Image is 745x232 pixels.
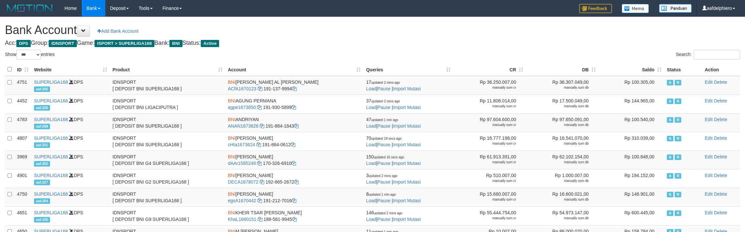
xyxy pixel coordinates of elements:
[714,80,727,85] a: Delete
[714,210,727,215] a: Delete
[228,80,235,85] span: BNI
[526,113,598,132] td: Rp 97.650.091,00
[31,169,110,188] td: DPS
[225,76,364,95] td: [PERSON_NAME] AL [PERSON_NAME] 191-137-9994
[34,161,50,167] span: aaf-202
[292,198,296,203] a: Copy 1912127016 to clipboard
[225,188,364,206] td: [PERSON_NAME] 191-212-7016
[257,105,262,110] a: Copy agpe1673850 to clipboard
[377,161,390,166] a: Pause
[667,210,673,216] span: Active
[110,132,225,151] td: IDNSPORT [ DEPOSIT BNI SUPERLIGA168 ]
[366,123,376,129] a: Load
[453,113,526,132] td: Rp 97.604.600,00
[456,123,516,127] div: manually sum cr
[667,173,673,179] span: Active
[256,142,261,147] a: Copy cHta1673624 to clipboard
[34,86,50,92] span: aaf-205
[528,123,589,127] div: manually sum db
[667,98,673,104] span: Active
[369,193,396,196] span: updated 1 min ago
[34,98,68,103] a: SUPERLIGA168
[366,210,421,222] span: | |
[714,98,727,103] a: Delete
[110,169,225,188] td: IDNSPORT [ DEPOSIT BNI G2 SUPERLIGA168 ]
[257,161,262,166] a: Copy dAAr1585249 to clipboard
[5,50,55,60] label: Show entries
[34,210,68,215] a: SUPERLIGA168
[694,50,740,60] input: Search:
[598,113,664,132] td: Rp 100.540,00
[31,151,110,169] td: DPS
[705,135,713,141] a: Edit
[528,197,589,202] div: manually sum db
[453,132,526,151] td: Rp 16.777.198,00
[371,118,398,122] span: updated 1 min ago
[526,132,598,151] td: Rp 16.541.070,00
[228,161,256,166] a: dAAr1585249
[228,154,235,159] span: BNI
[31,95,110,113] td: DPS
[14,63,31,76] th: ID: activate to sort column ascending
[34,105,50,111] span: aaf-226
[453,151,526,169] td: Rp 61.913.391,00
[93,26,143,37] a: Add Bank Account
[456,197,516,202] div: manually sum cr
[16,50,41,60] select: Showentries
[675,154,681,160] span: Running
[228,179,258,185] a: DECA1678072
[598,151,664,169] td: Rp 100.848,00
[260,179,264,185] a: Copy DECA1678072 to clipboard
[456,160,516,165] div: manually sum cr
[659,4,692,13] img: panduan.png
[228,173,235,178] span: BNI
[393,105,421,110] a: Import Mutasi
[366,105,376,110] a: Load
[31,76,110,95] td: DPS
[110,63,225,76] th: Product: activate to sort column ascending
[366,179,376,185] a: Load
[31,63,110,76] th: Website: activate to sort column ascending
[675,192,681,197] span: Running
[34,198,50,204] span: aaf-204
[393,142,421,147] a: Import Mutasi
[667,117,673,123] span: Active
[705,154,713,159] a: Edit
[31,113,110,132] td: DPS
[110,76,225,95] td: IDNSPORT [ DEPOSIT BNI SUPERLIGA168 ]
[201,40,219,47] span: Active
[258,86,262,91] a: Copy ACfA1670123 to clipboard
[14,113,31,132] td: 4783
[366,135,421,147] span: | |
[225,151,364,169] td: [PERSON_NAME] 170-326-6910
[260,123,264,129] a: Copy ANAN1673628 to clipboard
[371,137,402,140] span: updated 24 secs ago
[377,123,390,129] a: Pause
[366,86,376,91] a: Load
[675,117,681,123] span: Running
[366,217,376,222] a: Load
[110,151,225,169] td: IDNSPORT [ DEPOSIT BNI G4 SUPERLIGA168 ]
[705,191,713,197] a: Edit
[228,123,258,129] a: ANAN1673628
[667,154,673,160] span: Active
[526,206,598,225] td: Rp 54.973.147,00
[526,76,598,95] td: Rp 36.307.049,00
[598,95,664,113] td: Rp 144.965,00
[366,80,400,85] span: 17
[377,217,390,222] a: Pause
[598,132,664,151] td: Rp 310.039,00
[675,210,681,216] span: Running
[675,98,681,104] span: Running
[31,188,110,206] td: DPS
[622,4,649,13] img: Button%20Memo.svg
[456,104,516,109] div: manually sum cr
[393,86,421,91] a: Import Mutasi
[676,50,740,60] label: Search:
[598,63,664,76] th: Saldo: activate to sort column ascending
[393,179,421,185] a: Import Mutasi
[228,98,235,103] span: BNI
[110,206,225,225] td: IDNSPORT [ DEPOSIT BNI G9 SUPERLIGA168 ]
[228,105,256,110] a: agpe1673850
[377,198,390,203] a: Pause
